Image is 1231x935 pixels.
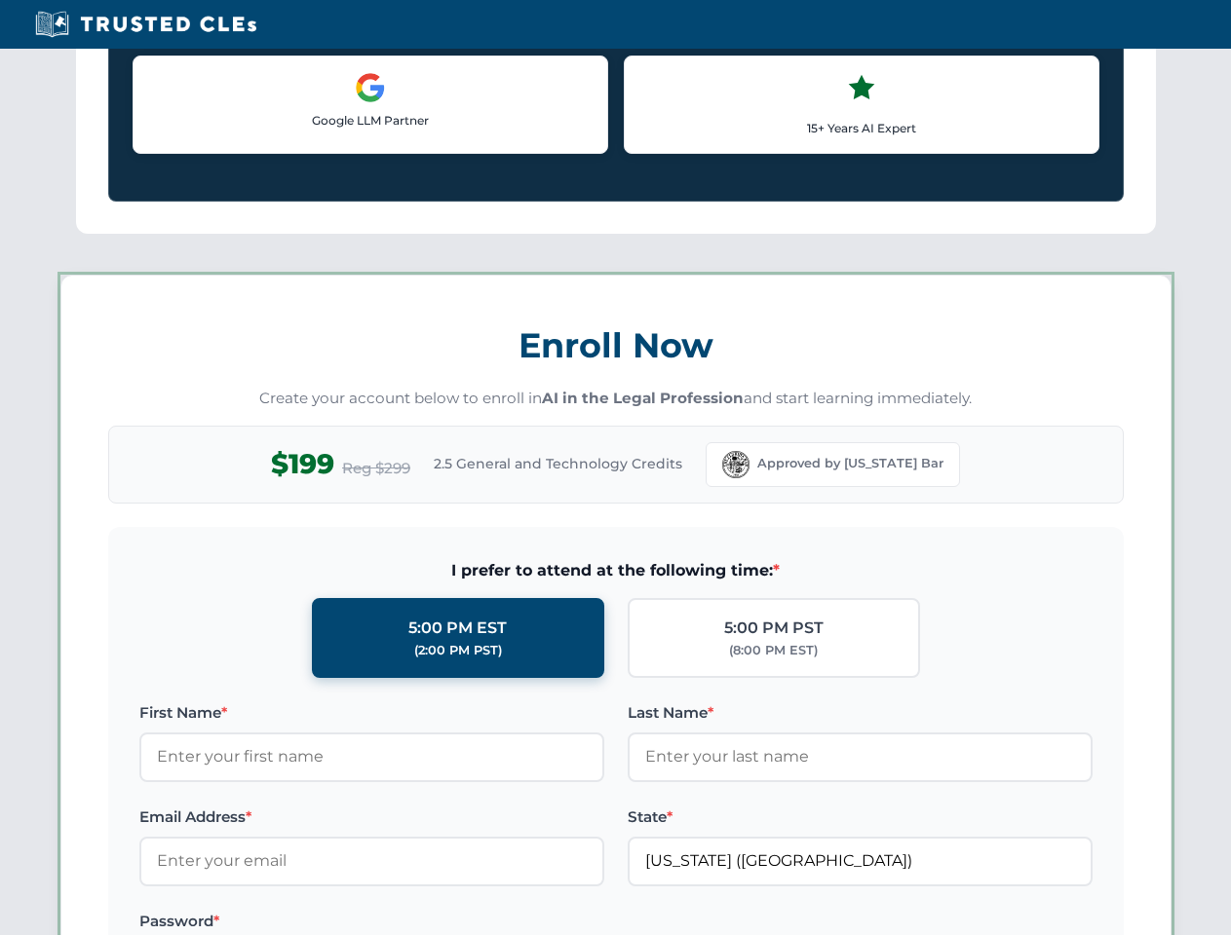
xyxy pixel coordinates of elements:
label: Last Name [628,701,1093,725]
span: I prefer to attend at the following time: [139,558,1093,583]
img: Google [355,72,386,103]
input: Florida (FL) [628,837,1093,885]
label: Email Address [139,805,604,829]
div: (2:00 PM PST) [414,641,502,660]
h3: Enroll Now [108,315,1124,376]
span: 2.5 General and Technology Credits [434,453,682,474]
label: State [628,805,1093,829]
img: Trusted CLEs [29,10,262,39]
p: Google LLM Partner [149,111,592,130]
span: Approved by [US_STATE] Bar [757,454,943,473]
input: Enter your first name [139,732,604,781]
p: Create your account below to enroll in and start learning immediately. [108,388,1124,410]
p: 15+ Years AI Expert [640,119,1083,137]
span: $199 [271,442,334,486]
div: (8:00 PM EST) [729,641,818,660]
input: Enter your email [139,837,604,885]
div: 5:00 PM PST [724,616,824,641]
span: Reg $299 [342,457,410,480]
img: Florida Bar [722,451,750,478]
input: Enter your last name [628,732,1093,781]
label: First Name [139,701,604,725]
div: 5:00 PM EST [408,616,507,641]
label: Password [139,910,604,933]
strong: AI in the Legal Profession [542,389,744,407]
